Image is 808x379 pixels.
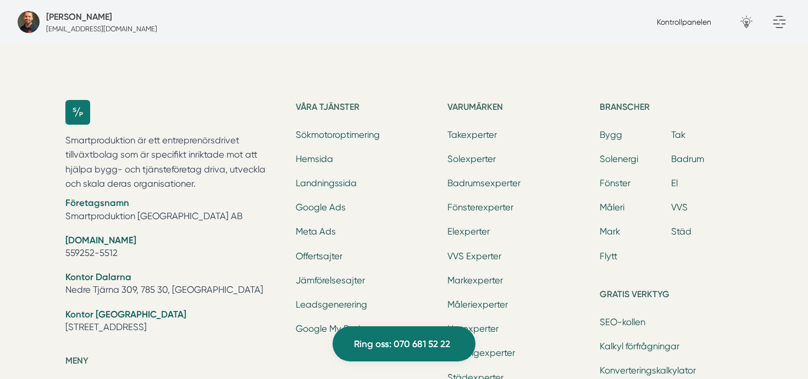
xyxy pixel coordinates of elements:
a: VVS [671,202,688,213]
a: Konverteringskalkylator [600,365,696,376]
a: Leadsgenerering [296,299,367,310]
strong: Kontor [GEOGRAPHIC_DATA] [65,309,186,320]
a: Bygg [600,130,622,140]
li: [STREET_ADDRESS] [65,308,283,336]
a: Flytt [600,251,617,261]
a: El [671,178,678,188]
a: Husexperter [447,324,499,334]
p: [EMAIL_ADDRESS][DOMAIN_NAME] [46,24,157,34]
a: Offertsajter [296,251,342,261]
a: Måleri [600,202,624,213]
a: Google Ads [296,202,346,213]
h5: Branscher [600,100,743,118]
a: Städ [671,226,691,237]
a: Jämförelsesajter [296,275,365,286]
h5: Meny [65,354,283,371]
h5: Försäljare [46,10,112,24]
li: Smartproduktion [GEOGRAPHIC_DATA] AB [65,197,283,225]
a: Solenergi [600,154,638,164]
a: Landningssida [296,178,357,188]
a: Solexperter [447,154,496,164]
a: Kontrollpanelen [657,18,711,26]
strong: Kontor Dalarna [65,271,131,282]
a: Takexperter [447,130,497,140]
a: Måleriexperter [447,299,508,310]
p: Smartproduktion är ett entreprenörsdrivet tillväxtbolag som är specifikt inriktade mot att hjälpa... [65,133,283,192]
a: Ring oss: 070 681 52 22 [333,326,475,361]
a: Fönsterexperter [447,202,513,213]
strong: [DOMAIN_NAME] [65,235,136,246]
li: 559252-5512 [65,234,283,262]
h5: Varumärken [447,100,590,118]
a: Meta Ads [296,226,336,237]
h5: Gratis verktyg [600,287,743,305]
a: Mark [600,226,620,237]
a: Fönster [600,178,630,188]
img: bild-pa-smartproduktion-webbyraer-i-dalarnas-lan.jpg [18,11,40,33]
a: Sökmotoroptimering [296,130,380,140]
a: Reliningexperter [447,348,515,358]
a: Hemsida [296,154,333,164]
span: Ring oss: 070 681 52 22 [354,337,450,352]
a: Markexperter [447,275,503,286]
a: Elexperter [447,226,490,237]
a: Badrum [671,154,704,164]
a: Badrumsexperter [447,178,521,188]
a: VVS Experter [447,251,501,261]
a: Kalkyl förfrågningar [600,341,679,352]
a: SEO-kollen [600,317,645,327]
li: Nedre Tjärna 309, 785 30, [GEOGRAPHIC_DATA] [65,271,283,299]
h5: Våra tjänster [296,100,439,118]
strong: Företagsnamn [65,197,129,208]
a: Google My Business [296,324,379,334]
a: Tak [671,130,685,140]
